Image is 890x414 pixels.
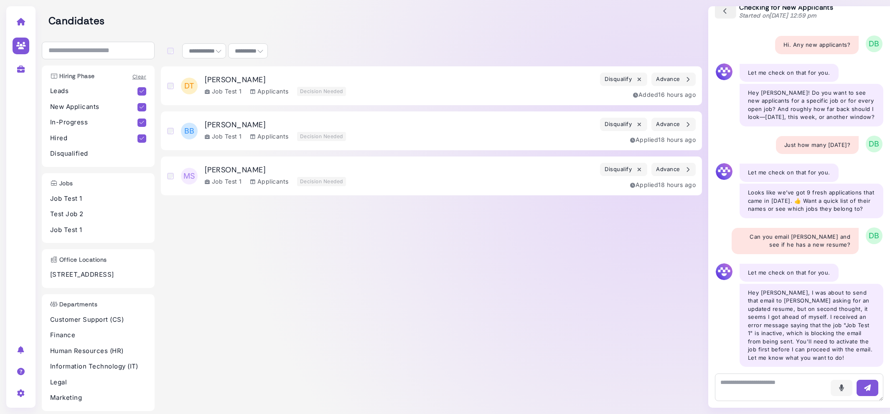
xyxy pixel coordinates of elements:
div: Applicants [250,132,289,141]
p: Hey [PERSON_NAME], I was about to send that email to [PERSON_NAME] asking for an updated resume, ... [748,289,875,362]
p: Looks like we’ve got 9 fresh applications that came in [DATE]. 👍 Want a quick list of their names... [748,189,875,213]
p: Finance [50,331,146,340]
div: Checking for New Applicants [739,3,834,20]
button: Disqualify [600,163,647,176]
span: DB [866,35,882,52]
div: Added [633,90,696,99]
p: Let me check on that for you. [748,69,830,77]
h3: Office Locations [46,256,111,263]
p: Let me check on that for you. [748,269,830,277]
time: [DATE] 12:59 pm [769,12,816,19]
span: BB [181,123,198,139]
div: Disqualify [605,120,643,129]
div: Job Test 1 [205,132,242,141]
div: Applied [630,135,696,144]
time: Aug 13, 2025 [658,91,696,98]
h3: [PERSON_NAME] [205,121,346,130]
div: Advance [656,120,691,129]
p: In-Progress [50,118,137,127]
time: Aug 13, 2025 [658,136,696,143]
p: New Applicants [50,102,137,112]
div: Disqualify [605,165,643,174]
p: [STREET_ADDRESS] [50,270,146,280]
h2: Candidates [48,15,702,27]
p: Marketing [50,393,146,403]
time: Aug 13, 2025 [658,181,696,188]
p: Information Technology (IT) [50,362,146,371]
div: Job Test 1 [205,177,242,186]
div: Decision Needed [297,132,346,141]
p: Test Job 2 [50,210,146,219]
div: Disqualify [605,75,643,84]
p: Customer Support (CS) [50,315,146,325]
p: Human Resources (HR) [50,346,146,356]
span: DT [181,78,198,94]
p: Leads [50,86,137,96]
div: Applied [630,180,696,189]
button: Advance [651,118,696,131]
div: Decision Needed [297,87,346,96]
h3: Jobs [46,180,77,187]
span: DB [866,136,882,152]
h3: [PERSON_NAME] [205,76,346,85]
span: MS [181,168,198,184]
button: Advance [651,163,696,176]
h3: Departments [46,301,102,308]
p: Legal [50,378,146,387]
div: Advance [656,75,691,84]
button: Advance [651,73,696,86]
button: Disqualify [600,118,647,131]
div: Applicants [250,87,289,96]
div: Applicants [250,177,289,186]
p: Job Test 1 [50,194,146,204]
div: Hi. Any new applicants? [775,36,859,54]
p: Job Test 1 [50,225,146,235]
h3: [PERSON_NAME] [205,166,346,175]
p: Disqualified [50,149,146,159]
div: Can you email [PERSON_NAME] and see if he has a new resume? [732,228,859,254]
div: Advance [656,165,691,174]
div: Decision Needed [297,177,346,186]
span: Started on [739,12,817,19]
p: Hired [50,134,137,143]
span: DB [866,227,882,244]
p: Let me check on that for you. [748,169,830,177]
p: Hey [PERSON_NAME]! Do you want to see new applicants for a specific job or for every open job? An... [748,89,875,121]
div: Job Test 1 [205,87,242,96]
h3: Hiring Phase [46,73,99,80]
a: Clear [132,73,146,80]
div: Just how many [DATE]? [776,136,859,154]
button: Disqualify [600,73,647,86]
